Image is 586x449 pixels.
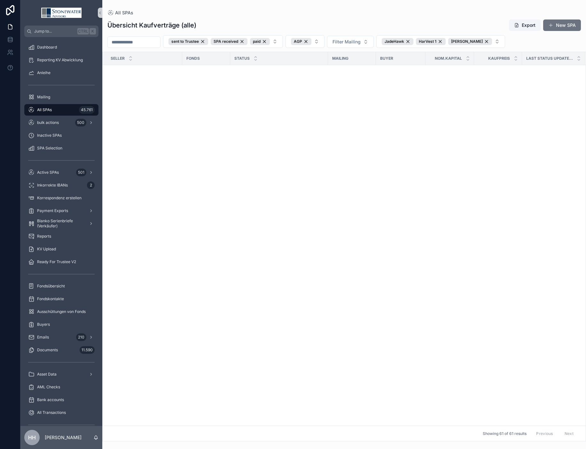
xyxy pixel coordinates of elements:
div: sent to Trustee [168,38,208,45]
span: Ctrl [77,28,89,34]
a: Active SPAs501 [24,167,98,178]
button: Export [509,19,541,31]
a: bulk actions500 [24,117,98,128]
a: KV Upload [24,243,98,255]
button: Unselect 16 [382,38,413,45]
span: Ready For Trustee V2 [37,259,76,264]
span: All Transactions [37,410,66,415]
a: Fondsübersicht [24,280,98,292]
span: JadeHawk [385,39,404,44]
span: Ausschüttungen von Fonds [37,309,86,314]
a: Emails210 [24,331,98,343]
span: Fonds [186,56,200,61]
span: BUYER [380,56,393,61]
span: Active SPAs [37,170,59,175]
button: Select Button [376,35,505,48]
a: AML Checks [24,381,98,393]
span: Mailing [332,56,348,61]
div: 11.590 [80,346,95,354]
span: K [90,29,95,34]
a: Payment Exports [24,205,98,217]
a: Reporting KV Abwicklung [24,54,98,66]
button: Unselect SENT_TO_TRUSTEE [168,38,208,45]
span: Asset Data [37,372,57,377]
span: Nom.Kapital [435,56,462,61]
div: scrollable content [20,37,102,426]
a: Reports [24,231,98,242]
div: 2 [87,181,95,189]
div: 45.761 [79,106,95,114]
span: Emails [37,335,49,340]
a: Dashboard [24,42,98,53]
span: Blanko Serienbriefe (Verkäufer) [37,218,84,229]
button: Unselect SPA_RECEIVED [211,38,247,45]
img: App logo [41,8,82,18]
a: SPA Selection [24,142,98,154]
span: SPA Selection [37,146,62,151]
a: All Transactions [24,407,98,418]
span: Anleihe [37,70,51,75]
button: Unselect PAID [250,38,270,45]
a: Inactive SPAs [24,130,98,141]
button: Select Button [163,35,283,48]
a: Asset Data [24,369,98,380]
button: Jump to...CtrlK [24,26,98,37]
button: Unselect 4 [448,38,492,45]
span: All SPAs [115,10,133,16]
a: All SPAs45.761 [24,104,98,116]
button: Select Button [327,36,374,48]
span: Mailing [37,95,50,100]
span: Buyers [37,322,50,327]
div: 501 [76,169,86,176]
span: Payment Exports [37,208,68,213]
span: Dashboard [37,45,57,50]
p: [PERSON_NAME] [45,434,82,441]
span: Fondskontakte [37,296,64,301]
span: Korrespondenz erstellen [37,195,82,201]
a: Bank accounts [24,394,98,406]
span: Inkorrekte IBANs [37,183,68,188]
span: Kaufpreis [488,56,510,61]
div: SPA received [211,38,247,45]
button: Unselect 50 [291,38,311,45]
a: All SPAs [107,10,133,16]
span: AGP [294,39,302,44]
button: New SPA [543,19,581,31]
a: Blanko Serienbriefe (Verkäufer) [24,218,98,229]
a: Ready For Trustee V2 [24,256,98,268]
span: Bank accounts [37,397,64,402]
span: Documents [37,347,58,353]
a: Korrespondenz erstellen [24,192,98,204]
a: Inkorrekte IBANs2 [24,179,98,191]
span: AML Checks [37,384,60,390]
div: 210 [76,333,86,341]
a: Mailing [24,91,98,103]
span: HarVest 1 [419,39,436,44]
a: Ausschüttungen von Fonds [24,306,98,317]
span: Filter Mailing [332,39,361,45]
span: KV Upload [37,247,56,252]
span: Jump to... [34,29,75,34]
h1: Übersicht Kaufverträge (alle) [107,21,196,30]
span: STATUS [234,56,250,61]
div: 500 [75,119,86,126]
span: Inactive SPAs [37,133,62,138]
a: Anleihe [24,67,98,79]
span: bulk actions [37,120,59,125]
button: Select Button [285,35,324,48]
span: Showing 61 of 61 results [483,431,527,436]
span: Fondsübersicht [37,284,65,289]
span: Reporting KV Abwicklung [37,57,83,63]
a: Fondskontakte [24,293,98,305]
div: paid [250,38,270,45]
span: HH [28,434,36,441]
button: Unselect 47587 [416,38,446,45]
span: Last Status Updated Formatted [526,56,573,61]
a: Buyers [24,319,98,330]
span: SELLER [111,56,125,61]
span: Reports [37,234,51,239]
span: [PERSON_NAME] [451,39,483,44]
a: Documents11.590 [24,344,98,356]
span: All SPAs [37,107,52,112]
